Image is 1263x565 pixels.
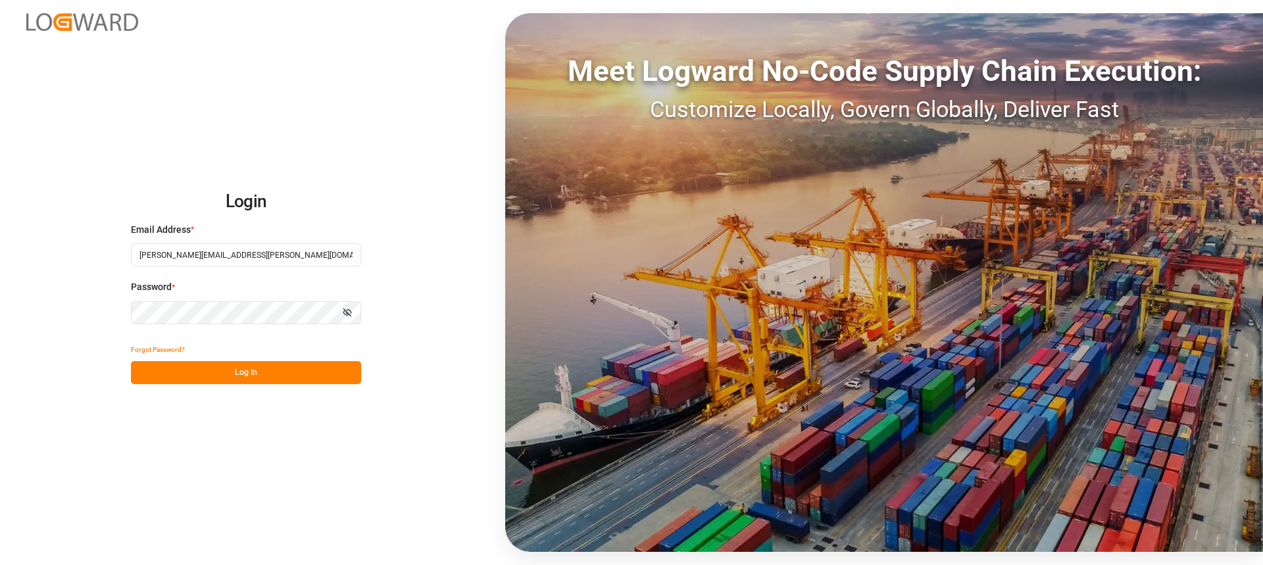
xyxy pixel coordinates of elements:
[505,49,1263,93] div: Meet Logward No-Code Supply Chain Execution:
[131,361,361,384] button: Log In
[131,338,185,361] button: Forgot Password?
[131,223,191,237] span: Email Address
[131,280,172,294] span: Password
[131,243,361,266] input: Enter your email
[26,13,138,31] img: Logward_new_orange.png
[505,93,1263,126] div: Customize Locally, Govern Globally, Deliver Fast
[131,181,361,223] h2: Login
